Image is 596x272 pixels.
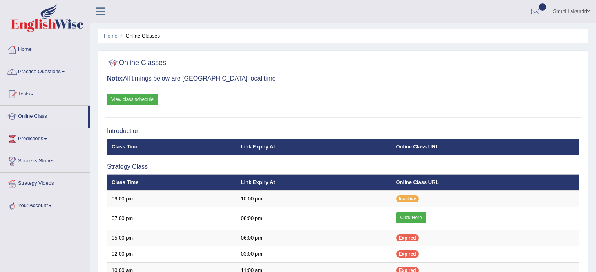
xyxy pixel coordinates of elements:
[396,234,419,241] span: Expired
[392,139,579,155] th: Online Class URL
[237,246,392,263] td: 03:00 pm
[107,246,237,263] td: 02:00 pm
[107,75,579,82] h3: All timings below are [GEOGRAPHIC_DATA] local time
[539,3,547,11] span: 0
[0,61,90,81] a: Practice Questions
[0,39,90,58] a: Home
[392,174,579,191] th: Online Class URL
[0,128,90,148] a: Predictions
[107,94,158,105] a: View class schedule
[107,57,166,69] h2: Online Classes
[396,212,426,223] a: Click Here
[0,195,90,214] a: Your Account
[107,207,237,230] td: 07:00 pm
[237,174,392,191] th: Link Expiry At
[107,128,579,135] h3: Introduction
[107,163,579,170] h3: Strategy Class
[237,207,392,230] td: 08:00 pm
[119,32,160,40] li: Online Classes
[107,75,123,82] b: Note:
[396,250,419,258] span: Expired
[237,191,392,207] td: 10:00 pm
[0,83,90,103] a: Tests
[0,106,88,125] a: Online Class
[237,139,392,155] th: Link Expiry At
[107,139,237,155] th: Class Time
[107,230,237,246] td: 05:00 pm
[104,33,118,39] a: Home
[107,191,237,207] td: 09:00 pm
[107,174,237,191] th: Class Time
[237,230,392,246] td: 06:00 pm
[396,195,419,202] span: Inactive
[0,173,90,192] a: Strategy Videos
[0,150,90,170] a: Success Stories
